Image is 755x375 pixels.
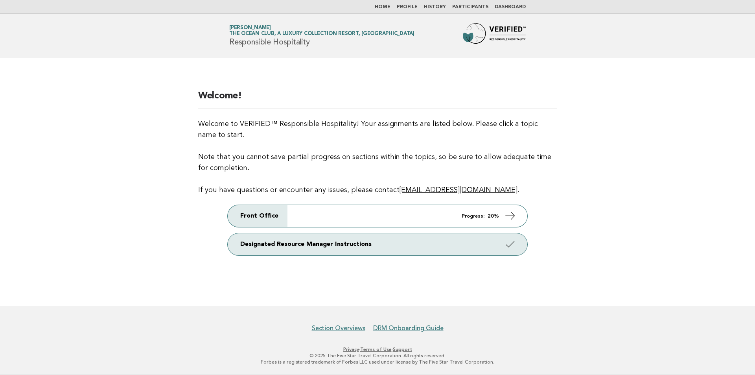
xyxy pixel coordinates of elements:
p: · · [137,346,618,353]
span: The Ocean Club, a Luxury Collection Resort, [GEOGRAPHIC_DATA] [229,31,414,37]
a: Section Overviews [312,324,365,332]
h2: Welcome! [198,90,557,109]
h1: Responsible Hospitality [229,26,414,46]
p: Forbes is a registered trademark of Forbes LLC used under license by The Five Star Travel Corpora... [137,359,618,365]
a: DRM Onboarding Guide [373,324,444,332]
a: Home [375,5,390,9]
a: Terms of Use [360,347,392,352]
a: Support [393,347,412,352]
a: Privacy [343,347,359,352]
p: © 2025 The Five Star Travel Corporation. All rights reserved. [137,353,618,359]
a: [EMAIL_ADDRESS][DOMAIN_NAME] [400,187,517,194]
strong: 20% [488,214,499,219]
img: Forbes Travel Guide [463,23,526,48]
a: Designated Resource Manager Instructions [228,233,527,255]
p: Welcome to VERIFIED™ Responsible Hospitality! Your assignments are listed below. Please click a t... [198,118,557,196]
a: Dashboard [495,5,526,9]
a: Participants [452,5,488,9]
a: Profile [397,5,418,9]
em: Progress: [462,214,484,219]
a: Front Office Progress: 20% [228,205,527,227]
a: [PERSON_NAME]The Ocean Club, a Luxury Collection Resort, [GEOGRAPHIC_DATA] [229,25,414,36]
a: History [424,5,446,9]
